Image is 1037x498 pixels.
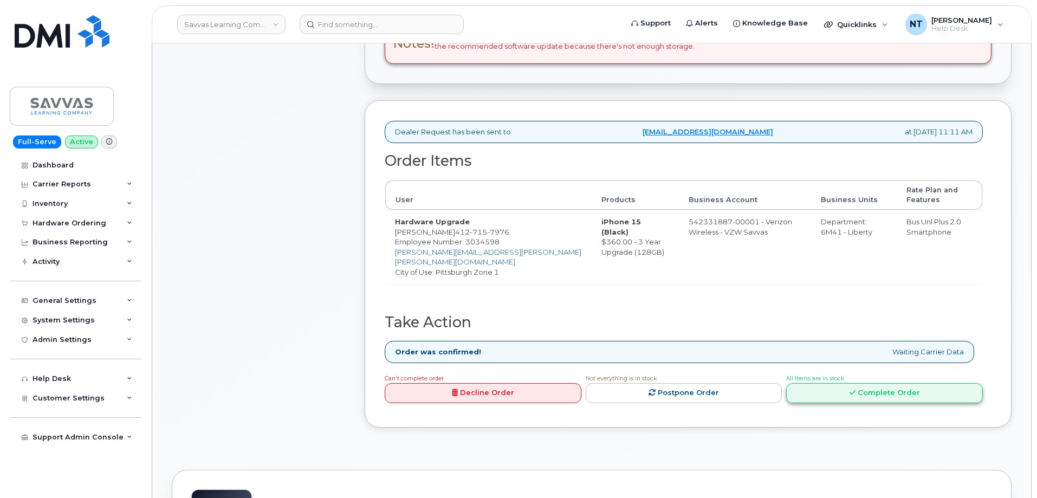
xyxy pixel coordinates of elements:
a: Decline Order [385,383,581,403]
span: Can't complete order [385,375,444,382]
div: Dealer Request has been sent to at [DATE] 11:11 AM [385,121,983,143]
a: Alerts [678,12,725,34]
span: Not everything is in stock [586,375,657,382]
strong: Hardware Upgrade [395,217,470,226]
td: 542331887-00001 - Verizon Wireless - VZW Savvas [679,210,811,283]
strong: iPhone 15 (Black) [601,217,641,236]
span: 715 [470,228,487,236]
a: [PERSON_NAME][EMAIL_ADDRESS][PERSON_NAME][PERSON_NAME][DOMAIN_NAME] [395,248,581,267]
span: Knowledge Base [742,18,808,29]
a: Support [624,12,678,34]
div: Department: 6M41 - Liberty [821,217,887,237]
th: Business Units [811,180,897,210]
td: [PERSON_NAME] City of Use: Pittsburgh Zone 1 [385,210,592,283]
span: Alerts [695,18,718,29]
strong: Order was confirmed! [395,347,481,357]
span: Employee Number: 3034598 [395,237,500,246]
th: Rate Plan and Features [897,180,982,210]
span: Help Desk [931,24,992,33]
th: User [385,180,592,210]
a: Knowledge Base [725,12,815,34]
h2: Take Action [385,314,983,331]
span: 7976 [487,228,509,236]
td: Bus Unl Plus 2.0 Smartphone [897,210,982,283]
span: [PERSON_NAME] [931,16,992,24]
a: Complete Order [786,383,983,403]
span: Support [640,18,671,29]
a: Postpone Order [586,383,782,403]
div: Quicklinks [816,14,896,35]
span: NT [910,18,923,31]
div: Nicholas Taylor [898,14,1011,35]
h3: Notes! [393,37,435,50]
iframe: Messenger Launcher [990,451,1029,490]
span: Quicklinks [837,20,877,29]
a: [EMAIL_ADDRESS][DOMAIN_NAME] [643,127,773,137]
input: Find something... [300,15,464,34]
span: 412 [455,228,509,236]
div: Waiting Carrier Data [385,341,974,363]
th: Products [592,180,679,210]
span: All Items are in stock [786,375,844,382]
th: Business Account [679,180,811,210]
h2: Order Items [385,153,983,169]
td: $360.00 - 3 Year Upgrade (128GB) [592,210,679,283]
a: Savvas Learning Company LLC [177,15,286,34]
